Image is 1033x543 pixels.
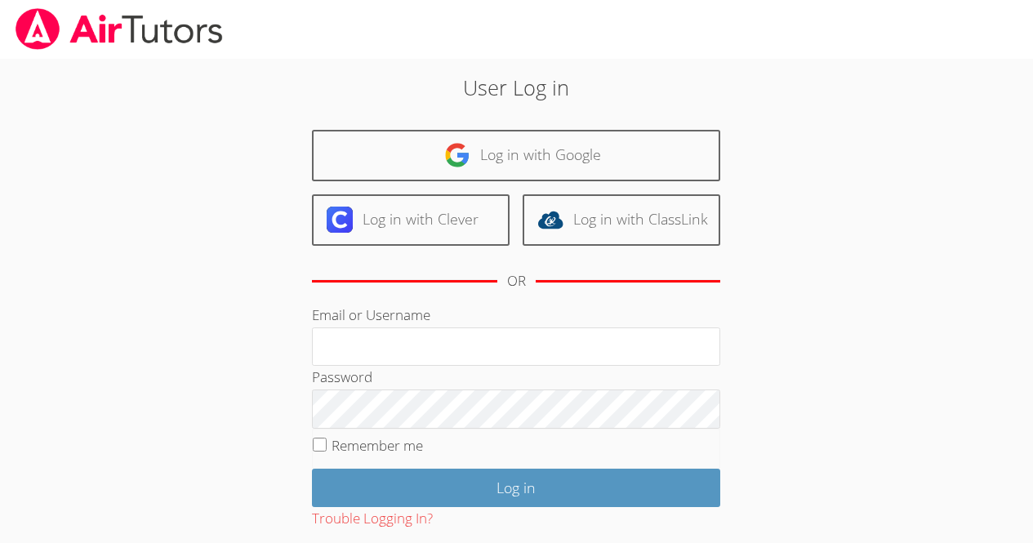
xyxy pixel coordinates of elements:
label: Remember me [332,436,423,455]
button: Trouble Logging In? [312,507,433,531]
input: Log in [312,469,720,507]
a: Log in with Clever [312,194,510,246]
img: airtutors_banner-c4298cdbf04f3fff15de1276eac7730deb9818008684d7c2e4769d2f7ddbe033.png [14,8,225,50]
a: Log in with Google [312,130,720,181]
a: Log in with ClassLink [523,194,720,246]
label: Email or Username [312,305,430,324]
label: Password [312,367,372,386]
h2: User Log in [238,72,795,103]
div: OR [507,269,526,293]
img: clever-logo-6eab21bc6e7a338710f1a6ff85c0baf02591cd810cc4098c63d3a4b26e2feb20.svg [327,207,353,233]
img: classlink-logo-d6bb404cc1216ec64c9a2012d9dc4662098be43eaf13dc465df04b49fa7ab582.svg [537,207,563,233]
img: google-logo-50288ca7cdecda66e5e0955fdab243c47b7ad437acaf1139b6f446037453330a.svg [444,142,470,168]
